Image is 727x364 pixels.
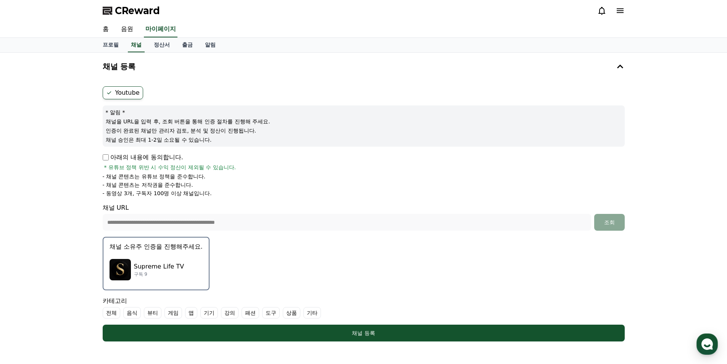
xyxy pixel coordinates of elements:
[303,307,321,319] label: 기타
[104,163,236,171] span: * 유튜브 정책 위반 시 수익 정산이 제외될 수 있습니다.
[176,38,199,52] a: 출금
[103,153,183,162] p: 아래의 내용에 동의합니다.
[103,325,625,341] button: 채널 등록
[103,86,143,99] label: Youtube
[98,242,147,261] a: 설정
[115,21,139,37] a: 음원
[185,307,197,319] label: 앱
[103,189,212,197] p: - 동영상 3개, 구독자 100명 이상 채널입니다.
[103,296,625,319] div: 카테고리
[144,307,161,319] label: 뷰티
[118,329,609,337] div: 채널 등록
[106,127,622,134] p: 인증이 완료된 채널만 관리자 검토, 분석 및 정산이 진행됩니다.
[97,38,125,52] a: 프로필
[100,56,628,77] button: 채널 등록
[262,307,280,319] label: 도구
[123,307,141,319] label: 음식
[103,5,160,17] a: CReward
[199,38,222,52] a: 알림
[134,271,184,277] p: 구독 9
[200,307,218,319] label: 기기
[242,307,259,319] label: 패션
[103,62,136,71] h4: 채널 등록
[115,5,160,17] span: CReward
[103,173,206,180] p: - 채널 콘텐츠는 유튜브 정책을 준수합니다.
[70,254,79,260] span: 대화
[110,242,203,251] p: 채널 소유주 인증을 진행해주세요.
[103,237,210,290] button: 채널 소유주 인증을 진행해주세요. Supreme Life TV Supreme Life TV 구독 9
[283,307,300,319] label: 상품
[2,242,50,261] a: 홈
[164,307,182,319] label: 게임
[144,21,177,37] a: 마이페이지
[221,307,239,319] label: 강의
[128,38,145,52] a: 채널
[148,38,176,52] a: 정산서
[110,259,131,280] img: Supreme Life TV
[103,203,625,231] div: 채널 URL
[103,307,120,319] label: 전체
[134,262,184,271] p: Supreme Life TV
[118,254,127,260] span: 설정
[97,21,115,37] a: 홈
[24,254,29,260] span: 홈
[50,242,98,261] a: 대화
[597,218,622,226] div: 조회
[103,181,193,189] p: - 채널 콘텐츠는 저작권을 준수합니다.
[106,136,622,144] p: 채널 승인은 최대 1-2일 소요될 수 있습니다.
[594,214,625,231] button: 조회
[106,118,622,125] p: 채널을 URL을 입력 후, 조회 버튼을 통해 인증 절차를 진행해 주세요.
